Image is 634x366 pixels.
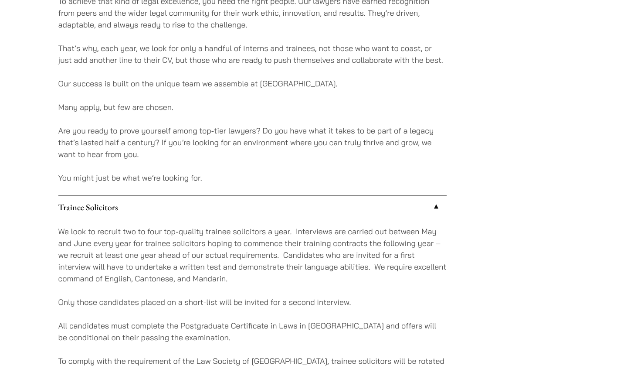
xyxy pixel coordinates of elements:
p: Are you ready to prove yourself among top-tier lawyers? Do you have what it takes to be part of a... [58,125,447,160]
p: Only those candidates placed on a short-list will be invited for a second interview. [58,296,447,308]
p: We look to recruit two to four top-quality trainee solicitors a year. Interviews are carried out ... [58,226,447,284]
p: Many apply, but few are chosen. [58,101,447,113]
p: Our success is built on the unique team we assemble at [GEOGRAPHIC_DATA]. [58,78,447,89]
a: Trainee Solicitors [58,196,447,219]
p: You might just be what we’re looking for. [58,172,447,184]
p: All candidates must complete the Postgraduate Certificate in Laws in [GEOGRAPHIC_DATA] and offers... [58,320,447,343]
p: That’s why, each year, we look for only a handful of interns and trainees, not those who want to ... [58,42,447,66]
